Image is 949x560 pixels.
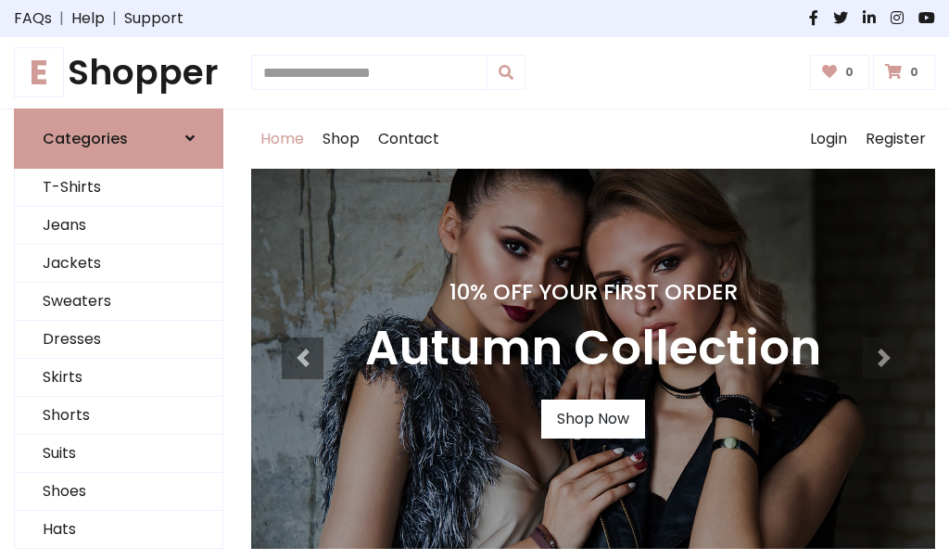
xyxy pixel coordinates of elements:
[873,55,935,90] a: 0
[71,7,105,30] a: Help
[365,279,821,305] h4: 10% Off Your First Order
[15,283,222,321] a: Sweaters
[15,511,222,549] a: Hats
[810,55,870,90] a: 0
[369,109,449,169] a: Contact
[15,435,222,473] a: Suits
[43,130,128,147] h6: Categories
[52,7,71,30] span: |
[14,108,223,169] a: Categories
[541,400,645,439] a: Shop Now
[105,7,124,30] span: |
[124,7,183,30] a: Support
[14,52,223,94] h1: Shopper
[313,109,369,169] a: Shop
[15,245,222,283] a: Jackets
[365,320,821,377] h3: Autumn Collection
[15,397,222,435] a: Shorts
[841,64,858,81] span: 0
[15,321,222,359] a: Dresses
[15,359,222,397] a: Skirts
[15,207,222,245] a: Jeans
[856,109,935,169] a: Register
[905,64,923,81] span: 0
[14,7,52,30] a: FAQs
[14,52,223,94] a: EShopper
[801,109,856,169] a: Login
[15,169,222,207] a: T-Shirts
[251,109,313,169] a: Home
[14,47,64,97] span: E
[15,473,222,511] a: Shoes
